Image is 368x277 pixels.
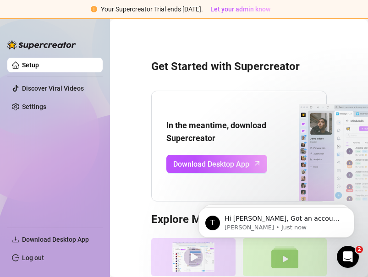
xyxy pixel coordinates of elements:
[151,238,236,276] img: supercreator demo
[22,85,84,92] a: Discover Viral Videos
[151,212,327,227] h3: Explore More
[337,246,359,268] iframe: Intercom live chat
[166,120,266,143] strong: In the meantime, download Supercreator
[22,61,39,69] a: Setup
[101,5,203,13] span: Your Supercreator Trial ends [DATE].
[166,155,267,173] a: Download Desktop Apparrow-up
[151,60,327,74] h3: Get Started with Supercreator
[173,158,249,170] span: Download Desktop App
[207,4,274,15] button: Let your admin know
[243,238,327,276] img: help guides
[91,6,97,12] span: exclamation-circle
[185,188,368,252] iframe: Intercom notifications message
[252,158,263,169] span: arrow-up
[356,246,363,253] span: 2
[22,236,89,243] span: Download Desktop App
[22,254,44,261] a: Log out
[12,236,19,243] span: download
[210,5,270,13] span: Let your admin know
[22,103,46,110] a: Settings
[7,40,76,49] img: logo-BBDzfeDw.svg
